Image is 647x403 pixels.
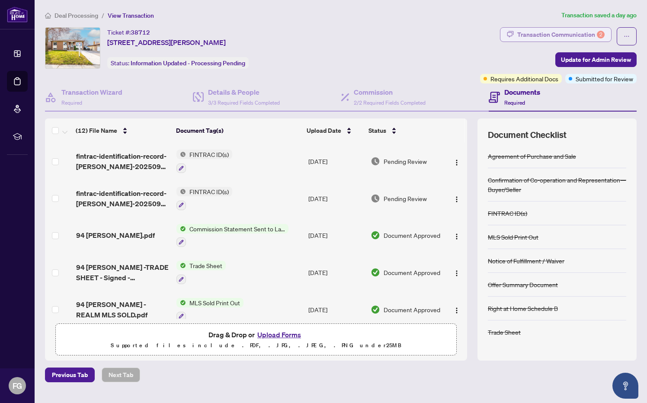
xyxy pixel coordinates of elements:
h4: Commission [354,87,426,97]
button: Status IconMLS Sold Print Out [176,298,243,321]
span: 3/3 Required Fields Completed [208,99,280,106]
img: Status Icon [176,298,186,307]
span: Document Approved [384,230,440,240]
div: Trade Sheet [488,327,521,337]
h4: Transaction Wizard [61,87,122,97]
img: Status Icon [176,150,186,159]
span: Document Approved [384,305,440,314]
span: Required [504,99,525,106]
button: Logo [450,303,464,317]
span: Previous Tab [52,368,88,382]
span: Requires Additional Docs [490,74,558,83]
span: fintrac-identification-record-[PERSON_NAME]-20250902.pdf [76,151,170,172]
img: Logo [453,307,460,314]
span: Deal Processing [54,12,98,19]
div: MLS Sold Print Out [488,232,538,242]
td: [DATE] [305,254,367,291]
span: 94 [PERSON_NAME] - REALM MLS SOLD.pdf [76,299,170,320]
img: logo [7,6,28,22]
button: Logo [450,228,464,242]
span: Submitted for Review [576,74,633,83]
p: Supported files include .PDF, .JPG, .JPEG, .PNG under 25 MB [61,340,451,351]
div: FINTRAC ID(s) [488,208,527,218]
img: Status Icon [176,261,186,270]
h4: Documents [504,87,540,97]
span: Trade Sheet [186,261,226,270]
span: [STREET_ADDRESS][PERSON_NAME] [107,37,226,48]
button: Open asap [612,373,638,399]
div: Ticket #: [107,27,150,37]
span: Drag & Drop orUpload FormsSupported files include .PDF, .JPG, .JPEG, .PNG under25MB [56,324,456,356]
span: Information Updated - Processing Pending [131,59,245,67]
button: Status IconFINTRAC ID(s) [176,187,232,210]
th: Upload Date [303,118,365,143]
button: Previous Tab [45,368,95,382]
img: IMG-W12087862_1.jpg [45,28,100,68]
button: Logo [450,154,464,168]
button: Next Tab [102,368,140,382]
span: Status [368,126,386,135]
div: Agreement of Purchase and Sale [488,151,576,161]
span: 38712 [131,29,150,36]
button: Logo [450,192,464,205]
span: Pending Review [384,157,427,166]
th: Status [365,118,442,143]
div: Offer Summary Document [488,280,558,289]
span: 94 [PERSON_NAME].pdf [76,230,155,240]
img: Document Status [371,305,380,314]
span: FINTRAC ID(s) [186,187,232,196]
button: Transaction Communication2 [500,27,612,42]
span: Required [61,99,82,106]
div: Notice of Fulfillment / Waiver [488,256,564,265]
img: Document Status [371,157,380,166]
th: (12) File Name [72,118,173,143]
h4: Details & People [208,87,280,97]
button: Logo [450,265,464,279]
span: Commission Statement Sent to Lawyer [186,224,288,233]
span: Drag & Drop or [208,329,304,340]
img: Document Status [371,268,380,277]
button: Update for Admin Review [555,52,637,67]
td: [DATE] [305,217,367,254]
article: Transaction saved a day ago [561,10,637,20]
img: Status Icon [176,187,186,196]
span: View Transaction [108,12,154,19]
span: fintrac-identification-record-[PERSON_NAME]-20250902.pdf [76,188,170,209]
span: Pending Review [384,194,427,203]
li: / [102,10,104,20]
div: Confirmation of Co-operation and Representation—Buyer/Seller [488,175,626,194]
button: Status IconTrade Sheet [176,261,226,284]
img: Logo [453,196,460,203]
span: ellipsis [624,33,630,39]
button: Status IconFINTRAC ID(s) [176,150,232,173]
th: Document Tag(s) [173,118,303,143]
span: FG [13,380,22,392]
img: Logo [453,159,460,166]
span: Document Approved [384,268,440,277]
span: Upload Date [307,126,341,135]
img: Document Status [371,194,380,203]
img: Status Icon [176,224,186,233]
div: Right at Home Schedule B [488,304,558,313]
td: [DATE] [305,180,367,217]
div: Transaction Communication [517,28,605,42]
span: home [45,13,51,19]
span: 94 [PERSON_NAME] -TRADE SHEET - Signed - Francisco.pdf [76,262,170,283]
img: Logo [453,233,460,240]
img: Logo [453,270,460,277]
div: 2 [597,31,605,38]
td: [DATE] [305,143,367,180]
button: Status IconCommission Statement Sent to Lawyer [176,224,288,247]
button: Upload Forms [255,329,304,340]
span: 2/2 Required Fields Completed [354,99,426,106]
span: (12) File Name [76,126,117,135]
span: MLS Sold Print Out [186,298,243,307]
span: Document Checklist [488,129,567,141]
span: FINTRAC ID(s) [186,150,232,159]
img: Document Status [371,230,380,240]
td: [DATE] [305,291,367,328]
span: Update for Admin Review [561,53,631,67]
div: Status: [107,57,249,69]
